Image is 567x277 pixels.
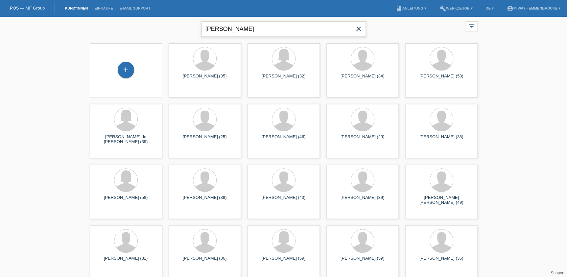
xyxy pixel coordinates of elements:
[468,23,475,30] i: filter_list
[355,25,363,33] i: close
[174,195,236,205] div: [PERSON_NAME] (39)
[411,74,472,84] div: [PERSON_NAME] (53)
[439,5,446,12] i: build
[436,6,476,10] a: buildWerkzeuge ▾
[507,5,513,12] i: account_circle
[174,74,236,84] div: [PERSON_NAME] (35)
[201,21,366,37] input: Suche...
[332,74,393,84] div: [PERSON_NAME] (34)
[332,256,393,266] div: [PERSON_NAME] (59)
[174,256,236,266] div: [PERSON_NAME] (36)
[95,195,157,205] div: [PERSON_NAME] (58)
[253,134,315,145] div: [PERSON_NAME] (46)
[411,134,472,145] div: [PERSON_NAME] (38)
[61,6,91,10] a: Kund*innen
[411,195,472,205] div: [PERSON_NAME] [PERSON_NAME] (49)
[551,271,564,275] a: Support
[503,6,564,10] a: account_circlem-way - Emmenbrücke ▾
[118,64,134,75] div: Kund*in hinzufügen
[395,5,402,12] i: book
[95,256,157,266] div: [PERSON_NAME] (31)
[174,134,236,145] div: [PERSON_NAME] (25)
[482,6,497,10] a: DE ▾
[332,134,393,145] div: [PERSON_NAME] (29)
[116,6,154,10] a: E-Mail Support
[253,256,315,266] div: [PERSON_NAME] (59)
[95,134,157,145] div: [PERSON_NAME] do [PERSON_NAME] (39)
[253,195,315,205] div: [PERSON_NAME] (43)
[10,6,45,11] a: POS — MF Group
[332,195,393,205] div: [PERSON_NAME] (39)
[411,256,472,266] div: [PERSON_NAME] (35)
[91,6,116,10] a: Einkäufe
[392,6,429,10] a: bookAnleitung ▾
[253,74,315,84] div: [PERSON_NAME] (32)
